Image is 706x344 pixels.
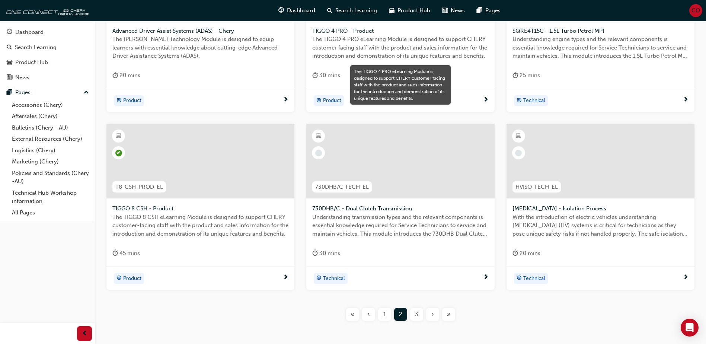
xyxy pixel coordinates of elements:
[112,35,288,60] span: The [PERSON_NAME] Technology Module is designed to equip learners with essential knowledge about ...
[9,168,92,187] a: Policies and Standards (Chery -AU)
[3,71,92,85] a: News
[15,58,48,67] div: Product Hub
[321,3,383,18] a: search-iconSearch Learning
[483,97,489,103] span: next-icon
[323,274,345,283] span: Technical
[397,6,430,15] span: Product Hub
[312,35,488,60] span: The TIGGO 4 PRO eLearning Module is designed to support CHERY customer facing staff with the prod...
[689,4,702,17] button: CO
[523,96,545,105] span: Technical
[512,249,540,258] div: 20 mins
[283,97,288,103] span: next-icon
[345,308,361,321] button: First page
[316,274,322,283] span: target-icon
[442,6,448,15] span: news-icon
[312,71,318,80] span: duration-icon
[512,204,689,213] span: [MEDICAL_DATA] - Isolation Process
[7,44,12,51] span: search-icon
[112,71,140,80] div: 20 mins
[512,35,689,60] span: Understanding engine types and the relevant components is essential knowledge required for Servic...
[315,183,369,191] span: 730DHB/C-TECH-EL
[116,131,121,141] span: learningResourceType_ELEARNING-icon
[7,59,12,66] span: car-icon
[3,41,92,54] a: Search Learning
[82,329,87,338] span: prev-icon
[312,27,488,35] span: TIGGO 4 PRO - Product
[485,6,501,15] span: Pages
[9,207,92,219] a: All Pages
[415,310,418,319] span: 3
[3,24,92,86] button: DashboardSearch LearningProduct HubNews
[451,6,465,15] span: News
[477,6,482,15] span: pages-icon
[315,150,322,156] span: learningRecordVerb_NONE-icon
[15,73,29,82] div: News
[15,88,31,97] div: Pages
[399,310,402,319] span: 2
[312,213,488,238] span: Understanding transmission types and the relevant components is essential knowledge required for ...
[283,274,288,281] span: next-icon
[312,71,340,80] div: 30 mins
[441,308,457,321] button: Last page
[354,68,447,102] div: The TIGGO 4 PRO eLearning Module is designed to support CHERY customer facing staff with the prod...
[316,96,322,106] span: target-icon
[9,99,92,111] a: Accessories (Chery)
[15,28,44,36] div: Dashboard
[691,6,700,15] span: CO
[116,96,122,106] span: target-icon
[512,71,540,80] div: 25 mins
[471,3,507,18] a: pages-iconPages
[7,89,12,96] span: pages-icon
[512,213,689,238] span: With the introduction of electric vehicles understanding [MEDICAL_DATA] (HV) systems is critical ...
[9,145,92,156] a: Logistics (Chery)
[431,310,434,319] span: ›
[483,274,489,281] span: next-icon
[9,187,92,207] a: Technical Hub Workshop information
[9,133,92,145] a: External Resources (Chery)
[335,6,377,15] span: Search Learning
[517,274,522,283] span: target-icon
[312,249,318,258] span: duration-icon
[112,249,118,258] span: duration-icon
[112,213,288,238] span: The TIGGO 8 CSH eLearning Module is designed to support CHERY customer-facing staff with the prod...
[9,156,92,168] a: Marketing (Chery)
[436,3,471,18] a: news-iconNews
[512,249,518,258] span: duration-icon
[106,124,294,290] a: T8-CSH-PROD-ELTIGGO 8 CSH - ProductThe TIGGO 8 CSH eLearning Module is designed to support CHERY ...
[389,6,394,15] span: car-icon
[116,274,122,283] span: target-icon
[515,183,558,191] span: HVISO-TECH-EL
[4,3,89,18] img: oneconnect
[383,310,386,319] span: 1
[523,274,545,283] span: Technical
[312,249,340,258] div: 30 mins
[112,71,118,80] span: duration-icon
[507,124,694,290] a: HVISO-TECH-EL[MEDICAL_DATA] - Isolation ProcessWith the introduction of electric vehicles underst...
[377,308,393,321] button: Page 1
[351,310,355,319] span: «
[112,204,288,213] span: TIGGO 8 CSH - Product
[84,88,89,98] span: up-icon
[681,319,699,337] div: Open Intercom Messenger
[287,6,315,15] span: Dashboard
[516,131,521,141] span: learningResourceType_ELEARNING-icon
[3,25,92,39] a: Dashboard
[115,150,122,156] span: learningRecordVerb_PASS-icon
[123,274,141,283] span: Product
[9,122,92,134] a: Bulletins (Chery - AU)
[515,150,522,156] span: learningRecordVerb_NONE-icon
[306,124,494,290] a: 730DHB/C-TECH-EL730DHB/C - Dual Clutch TransmissionUnderstanding transmission types and the relev...
[7,74,12,81] span: news-icon
[683,274,689,281] span: next-icon
[115,183,163,191] span: T8-CSH-PROD-EL
[425,308,441,321] button: Next page
[272,3,321,18] a: guage-iconDashboard
[3,86,92,99] button: Pages
[123,96,141,105] span: Product
[683,97,689,103] span: next-icon
[327,6,332,15] span: search-icon
[312,204,488,213] span: 730DHB/C - Dual Clutch Transmission
[112,27,288,35] span: Advanced Driver Assist Systems (ADAS) - Chery
[9,111,92,122] a: Aftersales (Chery)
